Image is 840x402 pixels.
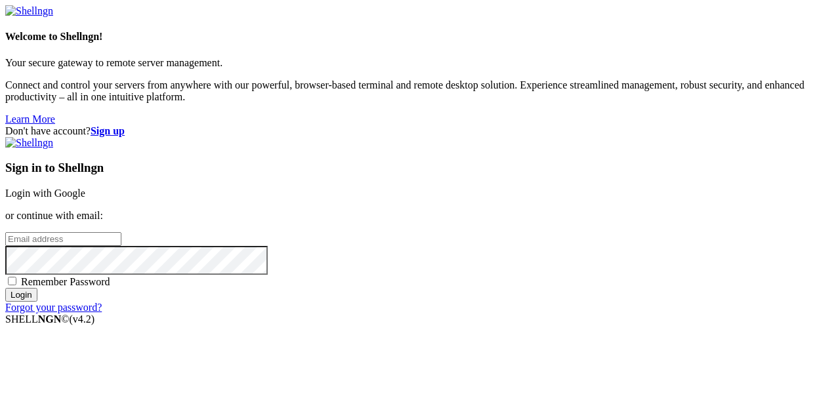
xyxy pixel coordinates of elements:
[5,113,55,125] a: Learn More
[70,313,95,325] span: 4.2.0
[5,232,121,246] input: Email address
[5,161,835,175] h3: Sign in to Shellngn
[5,57,835,69] p: Your secure gateway to remote server management.
[5,313,94,325] span: SHELL ©
[5,5,53,17] img: Shellngn
[5,125,835,137] div: Don't have account?
[21,276,110,287] span: Remember Password
[5,288,37,302] input: Login
[38,313,62,325] b: NGN
[91,125,125,136] a: Sign up
[5,188,85,199] a: Login with Google
[5,137,53,149] img: Shellngn
[5,302,102,313] a: Forgot your password?
[5,79,835,103] p: Connect and control your servers from anywhere with our powerful, browser-based terminal and remo...
[8,277,16,285] input: Remember Password
[5,210,835,222] p: or continue with email:
[5,31,835,43] h4: Welcome to Shellngn!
